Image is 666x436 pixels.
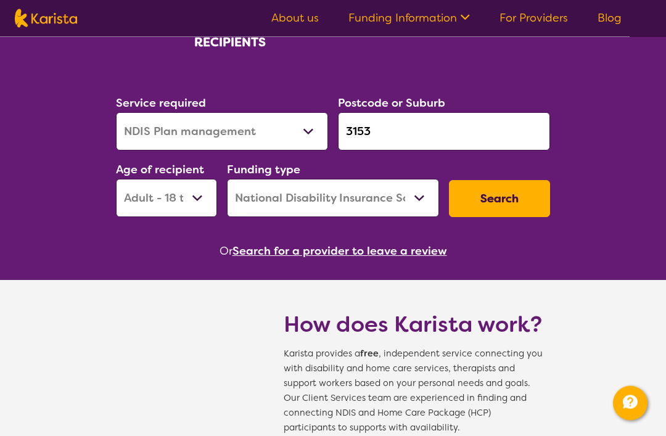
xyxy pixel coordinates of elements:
a: About us [271,10,319,25]
a: Blog [598,10,622,25]
label: Service required [116,96,206,111]
a: For Providers [499,10,568,25]
span: Karista provides a , independent service connecting you with disability and home care services, t... [284,347,543,436]
button: Search [449,181,550,218]
button: Channel Menu [613,386,647,421]
label: Funding type [227,163,300,178]
h1: How does Karista work? [284,310,543,340]
label: Age of recipient [116,163,204,178]
label: Postcode or Suburb [338,96,445,111]
span: Or [220,242,232,261]
img: Karista logo [15,9,77,28]
a: Funding Information [348,10,470,25]
button: Search for a provider to leave a review [232,242,447,261]
input: Type [338,113,550,151]
b: free [360,348,379,360]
